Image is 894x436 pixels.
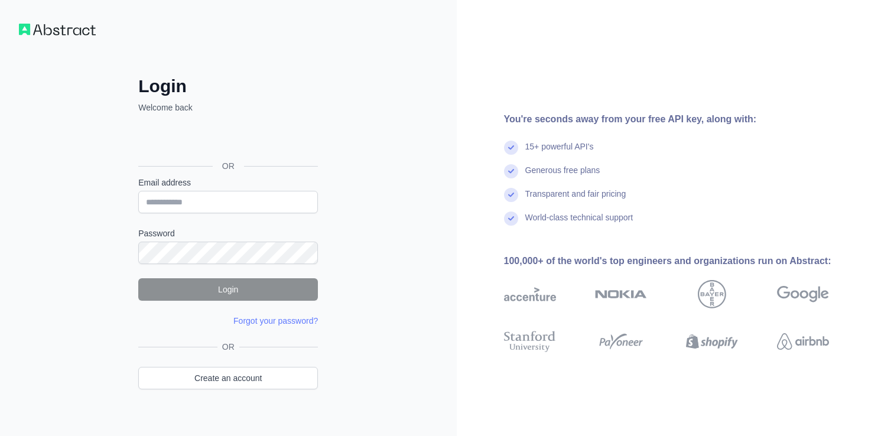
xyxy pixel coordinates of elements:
img: stanford university [504,328,556,354]
p: Welcome back [138,102,318,113]
span: OR [213,160,244,172]
img: check mark [504,188,518,202]
div: Generous free plans [525,164,600,188]
button: Login [138,278,318,301]
img: airbnb [777,328,829,354]
img: accenture [504,280,556,308]
a: Create an account [138,367,318,389]
label: Email address [138,177,318,188]
span: OR [217,341,239,353]
div: Transparent and fair pricing [525,188,626,212]
div: You're seconds away from your free API key, along with: [504,112,867,126]
h2: Login [138,76,318,97]
div: 15+ powerful API's [525,141,594,164]
img: check mark [504,212,518,226]
label: Password [138,227,318,239]
a: Forgot your password? [233,316,318,326]
img: payoneer [595,328,647,354]
img: Workflow [19,24,96,35]
img: check mark [504,164,518,178]
img: nokia [595,280,647,308]
div: 100,000+ of the world's top engineers and organizations run on Abstract: [504,254,867,268]
div: World-class technical support [525,212,633,235]
img: shopify [686,328,738,354]
iframe: Sign in with Google Button [132,126,321,152]
img: bayer [698,280,726,308]
img: google [777,280,829,308]
img: check mark [504,141,518,155]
